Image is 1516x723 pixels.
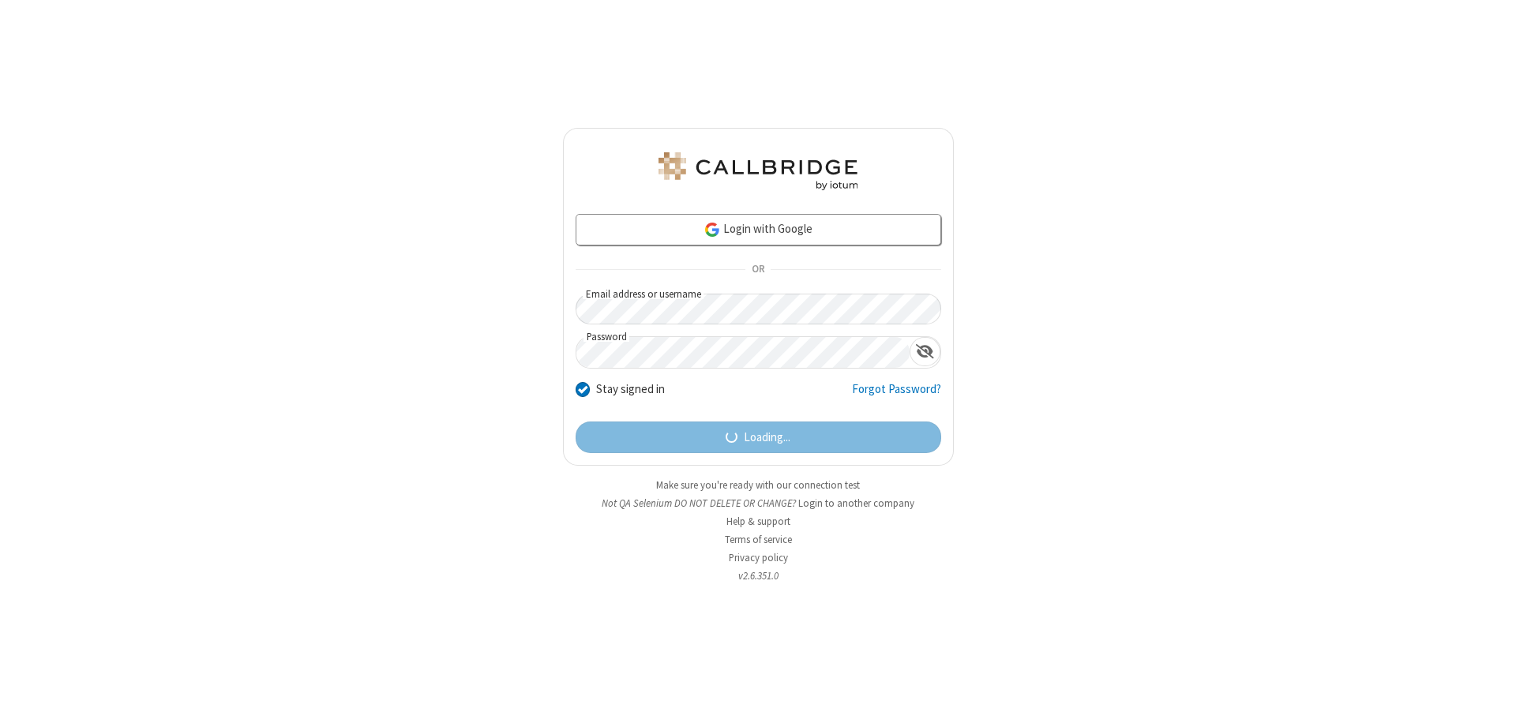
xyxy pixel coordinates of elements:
span: Loading... [744,429,790,447]
span: OR [745,259,771,281]
iframe: Chat [1477,682,1504,712]
div: Show password [910,337,940,366]
a: Terms of service [725,533,792,546]
a: Help & support [726,515,790,528]
a: Forgot Password? [852,380,941,410]
a: Make sure you're ready with our connection test [656,478,860,492]
img: google-icon.png [704,221,721,238]
button: Loading... [576,421,941,453]
img: QA Selenium DO NOT DELETE OR CHANGE [655,152,861,190]
a: Privacy policy [729,551,788,564]
a: Login with Google [576,214,941,245]
label: Stay signed in [596,380,665,399]
input: Password [576,337,910,368]
li: Not QA Selenium DO NOT DELETE OR CHANGE? [563,496,954,511]
li: v2.6.351.0 [563,568,954,583]
button: Login to another company [798,496,914,511]
input: Email address or username [576,294,941,324]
